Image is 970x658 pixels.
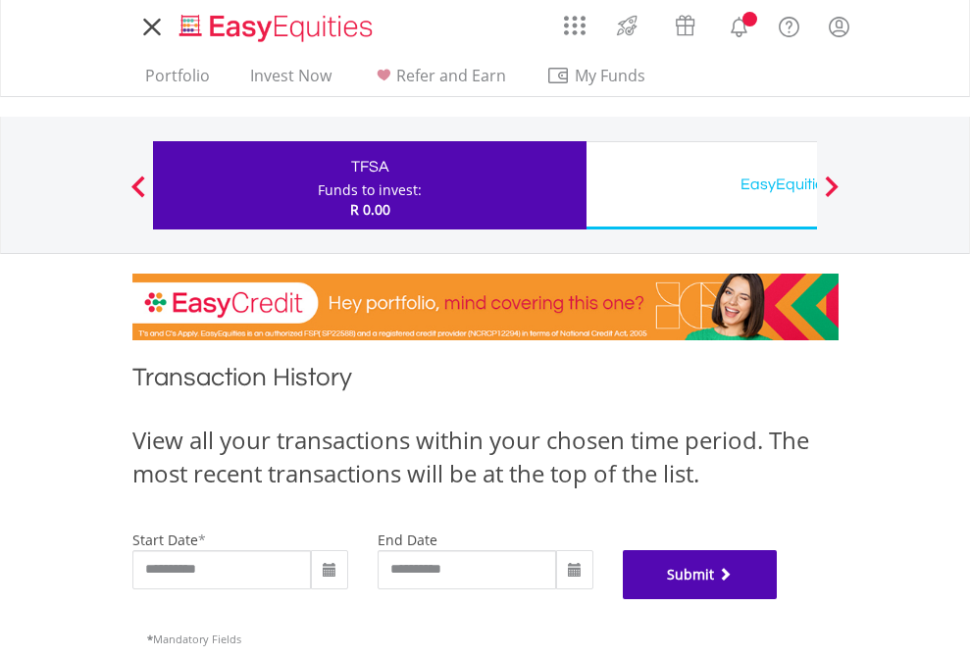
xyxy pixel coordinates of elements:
[764,5,814,44] a: FAQ's and Support
[137,66,218,96] a: Portfolio
[147,632,241,646] span: Mandatory Fields
[318,180,422,200] div: Funds to invest:
[564,15,586,36] img: grid-menu-icon.svg
[714,5,764,44] a: Notifications
[165,153,575,180] div: TFSA
[814,5,864,48] a: My Profile
[350,200,390,219] span: R 0.00
[132,274,839,340] img: EasyCredit Promotion Banner
[176,12,381,44] img: EasyEquities_Logo.png
[669,10,701,41] img: vouchers-v2.svg
[396,65,506,86] span: Refer and Earn
[119,185,158,205] button: Previous
[623,550,778,599] button: Submit
[132,360,839,404] h1: Transaction History
[551,5,598,36] a: AppsGrid
[656,5,714,41] a: Vouchers
[242,66,339,96] a: Invest Now
[132,424,839,491] div: View all your transactions within your chosen time period. The most recent transactions will be a...
[172,5,381,44] a: Home page
[546,63,675,88] span: My Funds
[378,531,437,549] label: end date
[812,185,851,205] button: Next
[132,531,198,549] label: start date
[364,66,514,96] a: Refer and Earn
[611,10,643,41] img: thrive-v2.svg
